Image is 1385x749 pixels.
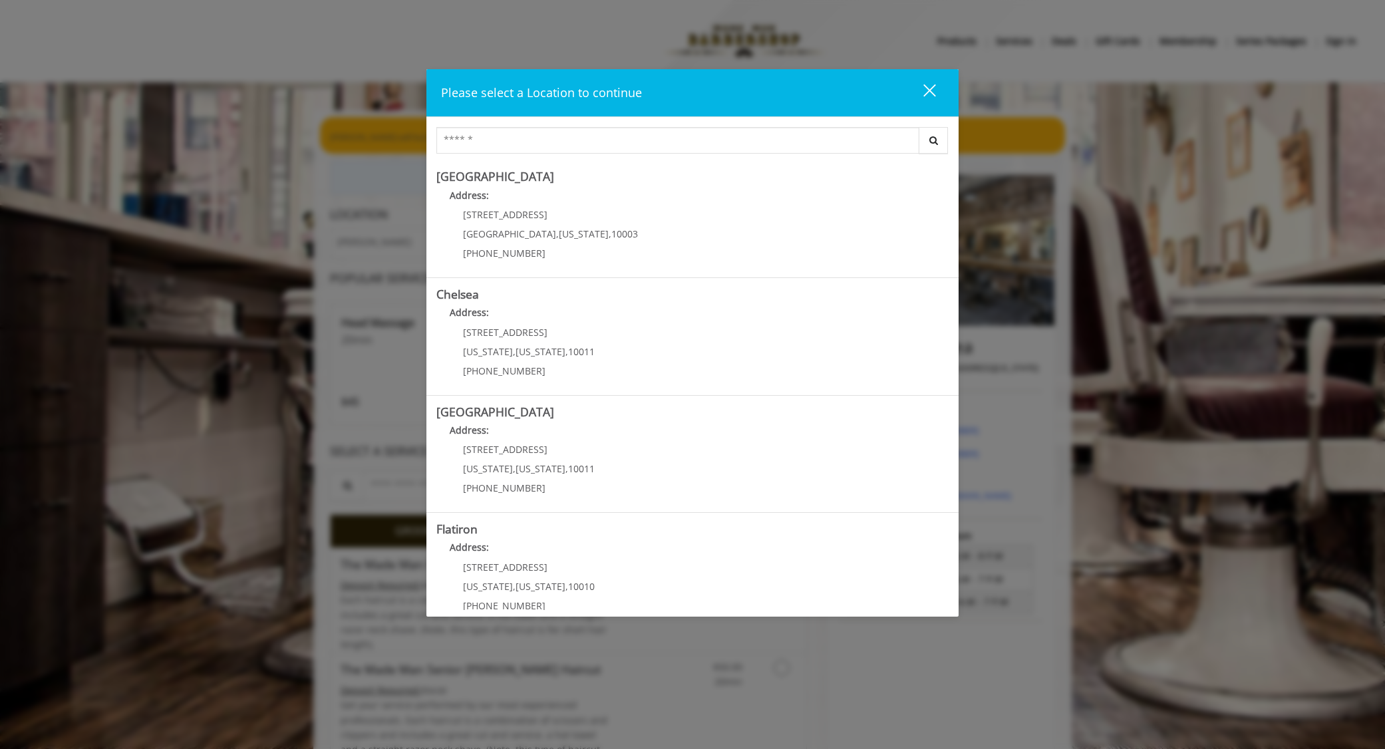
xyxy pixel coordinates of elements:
[908,83,935,103] div: close dialog
[436,521,478,537] b: Flatiron
[559,227,609,240] span: [US_STATE]
[463,561,547,573] span: [STREET_ADDRESS]
[463,580,513,593] span: [US_STATE]
[436,404,554,420] b: [GEOGRAPHIC_DATA]
[513,345,516,358] span: ,
[565,580,568,593] span: ,
[926,136,941,145] i: Search button
[609,227,611,240] span: ,
[513,580,516,593] span: ,
[463,326,547,339] span: [STREET_ADDRESS]
[463,345,513,358] span: [US_STATE]
[899,79,944,106] button: close dialog
[463,462,513,475] span: [US_STATE]
[568,580,595,593] span: 10010
[516,462,565,475] span: [US_STATE]
[441,84,642,100] span: Please select a Location to continue
[436,168,554,184] b: [GEOGRAPHIC_DATA]
[565,462,568,475] span: ,
[568,462,595,475] span: 10011
[450,189,489,202] b: Address:
[463,482,545,494] span: [PHONE_NUMBER]
[450,306,489,319] b: Address:
[463,247,545,259] span: [PHONE_NUMBER]
[463,443,547,456] span: [STREET_ADDRESS]
[463,227,556,240] span: [GEOGRAPHIC_DATA]
[436,127,919,154] input: Search Center
[436,127,949,160] div: Center Select
[516,345,565,358] span: [US_STATE]
[568,345,595,358] span: 10011
[565,345,568,358] span: ,
[436,286,479,302] b: Chelsea
[463,208,547,221] span: [STREET_ADDRESS]
[450,424,489,436] b: Address:
[450,541,489,553] b: Address:
[611,227,638,240] span: 10003
[556,227,559,240] span: ,
[513,462,516,475] span: ,
[463,599,545,612] span: [PHONE_NUMBER]
[516,580,565,593] span: [US_STATE]
[463,365,545,377] span: [PHONE_NUMBER]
